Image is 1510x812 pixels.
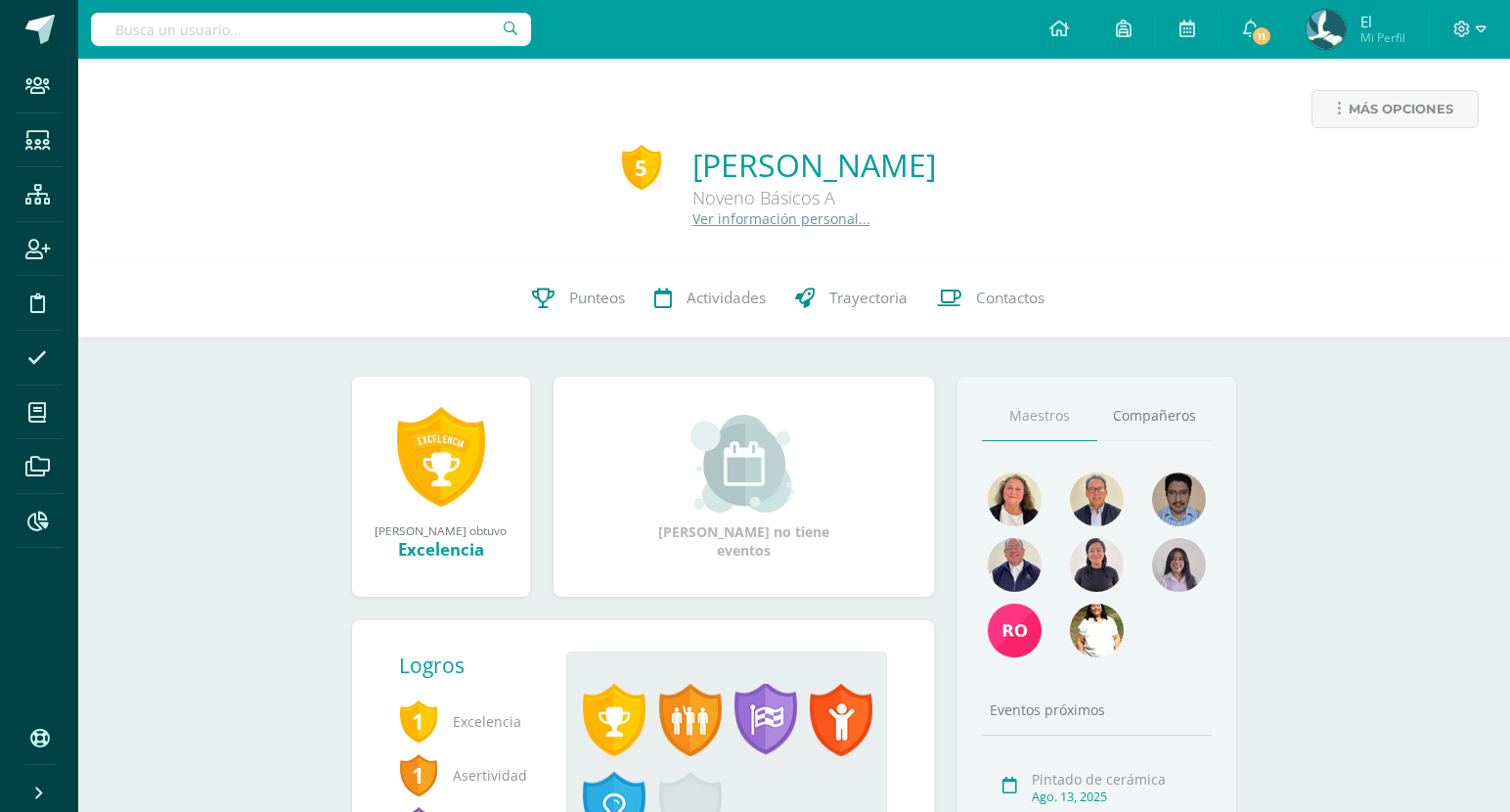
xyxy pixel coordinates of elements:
[399,748,536,802] span: Asertividad
[1070,473,1124,526] img: f5a08d9e50f9332b612cdf8eaf132b84.png
[1032,789,1207,805] div: Ago. 13, 2025
[1070,604,1124,657] img: cece32d36125892de659c7218cd8b355.png
[982,391,1097,441] a: Maestros
[988,538,1042,592] img: 63c37c47648096a584fdd476f5e72774.png
[372,538,511,561] div: Excelencia
[988,473,1042,526] img: 9ee8ef55e0f0cb4267c6653addefd60b.png
[780,259,922,338] a: Trayectoria
[517,259,640,338] a: Punteos
[692,186,936,209] div: Noveno Básicos A
[640,259,780,338] a: Actividades
[1349,91,1453,127] span: Más opciones
[1360,12,1405,31] span: El
[1152,538,1206,592] img: c32ad82329b44bc9061dc23c1c7658f9.png
[976,288,1044,308] span: Contactos
[690,415,797,513] img: event_small.png
[1360,29,1405,46] span: Mi Perfil
[1152,473,1206,526] img: bd5c4da964c66059798930f984b6ff37.png
[372,522,511,538] div: [PERSON_NAME] obtuvo
[399,695,536,748] span: Excelencia
[1070,538,1124,592] img: 041e67bb1815648f1c28e9f895bf2be1.png
[399,699,438,744] span: 1
[399,652,552,679] div: Logros
[1032,770,1207,789] div: Pintado de cerámica
[622,145,661,190] div: 5
[1251,25,1272,47] span: 11
[982,700,1213,719] div: Eventos próximos
[687,288,766,308] span: Actividades
[399,752,438,797] span: 1
[988,604,1042,657] img: 5b128c088b3bc6462d39a613088c2279.png
[569,288,625,308] span: Punteos
[91,13,531,46] input: Busca un usuario...
[829,288,908,308] span: Trayectoria
[922,259,1059,338] a: Contactos
[1307,10,1346,49] img: aadb2f206acb1495beb7d464887e2f8d.png
[692,209,870,228] a: Ver información personal...
[1311,90,1479,128] a: Más opciones
[692,144,936,186] a: [PERSON_NAME]
[645,415,841,560] div: [PERSON_NAME] no tiene eventos
[1097,391,1213,441] a: Compañeros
